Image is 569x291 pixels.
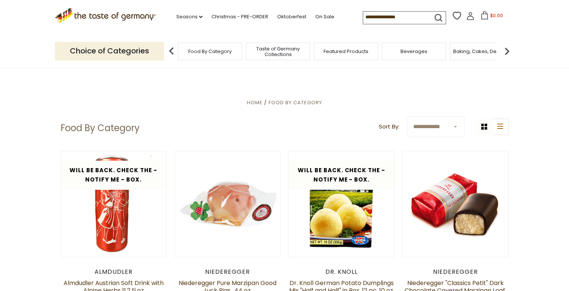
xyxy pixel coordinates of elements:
a: Oktoberfest [277,13,306,21]
label: Sort By: [379,122,399,131]
div: Niederegger [402,268,509,276]
button: $0.00 [476,11,508,22]
img: Niederegger "Classics Petit" Dark Chocolate Covered Marzipan Loaf, 15g [403,165,508,244]
a: Seasons [176,13,202,21]
img: Dr. Knoll German Potato Dumplings Mix "Half and Half" in Box, 12 pc. 10 oz. [289,151,395,257]
div: Niederegger [174,268,281,276]
div: Almdudler [61,268,167,276]
a: Home [247,99,263,106]
a: On Sale [315,13,334,21]
p: Choice of Categories [55,42,164,60]
a: Christmas - PRE-ORDER [211,13,268,21]
a: Beverages [401,49,427,54]
a: Food By Category [269,99,322,106]
span: $0.00 [490,12,503,19]
div: Dr. Knoll [288,268,395,276]
img: previous arrow [164,44,179,59]
a: Taste of Germany Collections [248,46,308,57]
img: next arrow [500,44,514,59]
h1: Food By Category [61,123,140,134]
a: Baking, Cakes, Desserts [453,49,511,54]
img: Niederegger Pure Marzipan Good Luck Pigs, .44 oz [175,151,281,257]
img: Almdudler Austrian Soft Drink with Alpine Herbs 11.2 fl oz [61,151,167,257]
a: Featured Products [324,49,368,54]
a: Food By Category [188,49,232,54]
